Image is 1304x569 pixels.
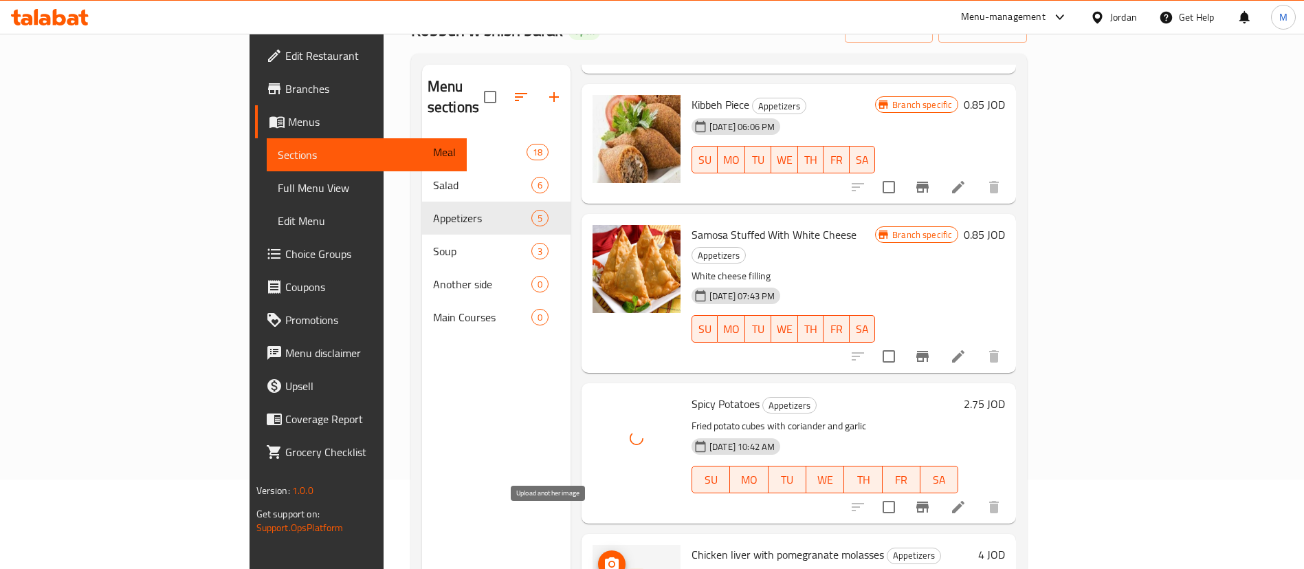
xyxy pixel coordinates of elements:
[704,290,780,303] span: [DATE] 07:43 PM
[267,204,467,237] a: Edit Menu
[593,95,681,183] img: Kibbeh Piece
[285,246,456,262] span: Choice Groups
[855,319,870,339] span: SA
[593,225,681,313] img: Samosa Stuffed With White Cheese
[874,493,903,522] span: Select to update
[723,150,740,170] span: MO
[285,80,456,97] span: Branches
[256,519,344,537] a: Support.OpsPlatform
[285,312,456,328] span: Promotions
[723,319,740,339] span: MO
[774,470,801,490] span: TU
[850,315,875,343] button: SA
[769,466,806,493] button: TU
[692,544,884,565] span: Chicken liver with pomegranate molasses
[532,311,548,324] span: 0
[1279,10,1288,25] span: M
[718,146,745,173] button: MO
[285,279,456,295] span: Coupons
[874,342,903,371] span: Select to update
[950,499,966,515] a: Edit menu item
[433,144,527,160] span: Meal
[531,309,549,325] div: items
[752,98,806,114] div: Appetizers
[704,120,780,133] span: [DATE] 06:06 PM
[906,340,939,373] button: Branch-specific-item
[292,482,313,500] span: 1.0.0
[887,228,958,241] span: Branch specific
[977,491,1010,524] button: delete
[718,315,745,343] button: MO
[422,268,571,301] div: Another side0
[267,138,467,171] a: Sections
[887,548,940,563] span: Appetizers
[777,319,793,339] span: WE
[883,466,920,493] button: FR
[505,80,538,114] span: Sort sections
[824,146,849,173] button: FR
[255,369,467,402] a: Upsell
[745,146,771,173] button: TU
[730,466,768,493] button: MO
[824,315,849,343] button: FR
[422,301,571,334] div: Main Courses0
[433,243,531,259] span: Soup
[433,177,531,193] span: Salad
[1110,10,1137,25] div: Jordan
[285,47,456,64] span: Edit Restaurant
[692,146,718,173] button: SU
[433,210,531,226] span: Appetizers
[531,210,549,226] div: items
[256,505,320,523] span: Get support on:
[255,436,467,469] a: Grocery Checklist
[856,21,922,39] span: import
[850,146,875,173] button: SA
[531,243,549,259] div: items
[538,80,571,114] button: Add section
[692,466,730,493] button: SU
[267,171,467,204] a: Full Menu View
[433,309,531,325] span: Main Courses
[906,171,939,204] button: Branch-specific-item
[692,418,958,435] p: Fried potato cubes with coriander and garlic
[850,470,876,490] span: TH
[531,177,549,193] div: items
[812,470,839,490] span: WE
[255,336,467,369] a: Menu disclaimer
[692,248,745,264] span: Appetizers
[964,394,1005,414] h6: 2.75 JOD
[855,150,870,170] span: SA
[692,247,746,264] div: Appetizers
[926,470,953,490] span: SA
[288,114,456,130] span: Menus
[255,39,467,72] a: Edit Restaurant
[888,470,915,490] span: FR
[433,276,531,292] span: Another side
[763,398,816,414] span: Appetizers
[422,136,571,169] div: Meal18
[906,491,939,524] button: Branch-specific-item
[532,179,548,192] span: 6
[698,150,712,170] span: SU
[531,276,549,292] div: items
[698,319,712,339] span: SU
[285,345,456,361] span: Menu disclaimer
[278,147,456,163] span: Sections
[285,411,456,427] span: Coverage Report
[692,268,875,285] p: White cheese filling
[771,146,798,173] button: WE
[949,21,1016,39] span: export
[692,315,718,343] button: SU
[829,319,843,339] span: FR
[874,173,903,202] span: Select to update
[964,225,1005,244] h6: 0.85 JOD
[692,394,760,414] span: Spicy Potatoes
[476,83,505,111] span: Select all sections
[255,237,467,270] a: Choice Groups
[753,98,806,114] span: Appetizers
[255,270,467,303] a: Coupons
[977,340,1010,373] button: delete
[977,171,1010,204] button: delete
